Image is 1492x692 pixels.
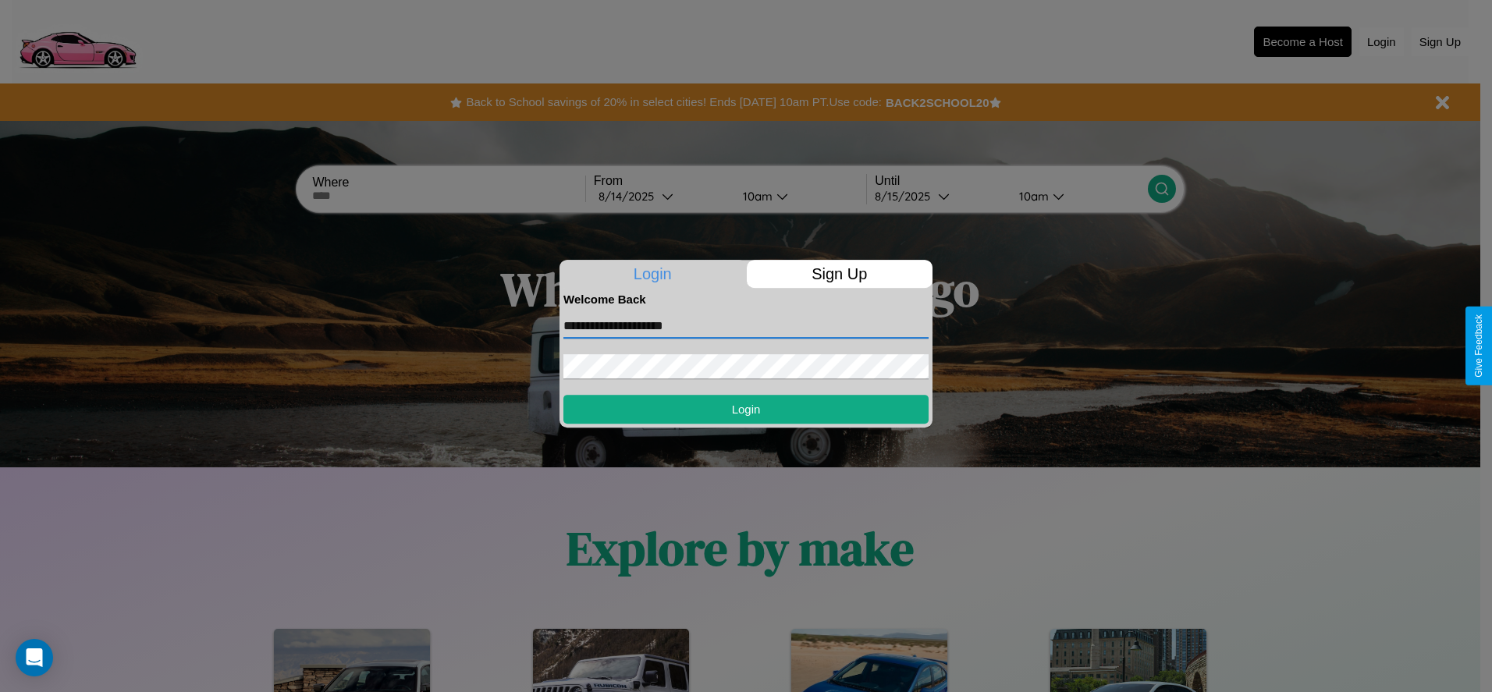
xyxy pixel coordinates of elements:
[563,293,929,306] h4: Welcome Back
[559,260,746,288] p: Login
[747,260,933,288] p: Sign Up
[1473,314,1484,378] div: Give Feedback
[563,395,929,424] button: Login
[16,639,53,676] div: Open Intercom Messenger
